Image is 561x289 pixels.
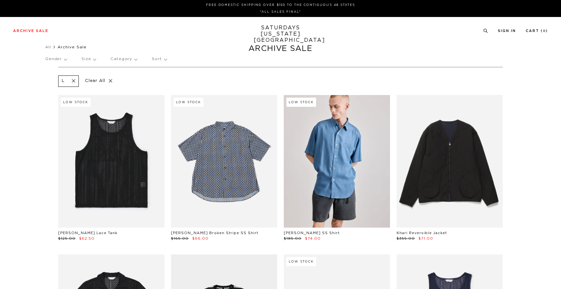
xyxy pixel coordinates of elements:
p: Size [81,52,96,67]
small: 0 [543,30,546,33]
p: Sort [152,52,166,67]
div: Low Stock [286,257,316,266]
p: FREE DOMESTIC SHIPPING OVER $150 TO THE CONTIGUOUS 48 STATES [16,3,545,8]
span: Archive Sale [58,45,87,49]
span: $185.00 [284,237,301,240]
span: $66.00 [192,237,209,240]
p: Gender [45,52,67,67]
a: Cart (0) [526,29,548,33]
a: All [45,45,51,49]
span: $71.00 [418,237,433,240]
p: *ALL SALES FINAL* [16,9,545,14]
a: [PERSON_NAME] Lace Tank [58,231,117,235]
a: [PERSON_NAME] SS Shirt [284,231,340,235]
div: Low Stock [174,98,203,107]
a: Archive Sale [13,29,48,33]
span: $125.00 [58,237,76,240]
p: Category [110,52,137,67]
a: Sign In [498,29,516,33]
span: $62.50 [79,237,94,240]
a: Khari Reversible Jacket [397,231,447,235]
div: Low Stock [286,98,316,107]
a: [PERSON_NAME] Broken Stripe SS Shirt [171,231,258,235]
p: L [62,78,65,84]
span: $355.00 [397,237,415,240]
p: Clear All [82,75,116,87]
span: $165.00 [171,237,189,240]
a: SATURDAYS[US_STATE][GEOGRAPHIC_DATA] [254,25,308,43]
div: Low Stock [61,98,91,107]
span: $74.00 [305,237,321,240]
